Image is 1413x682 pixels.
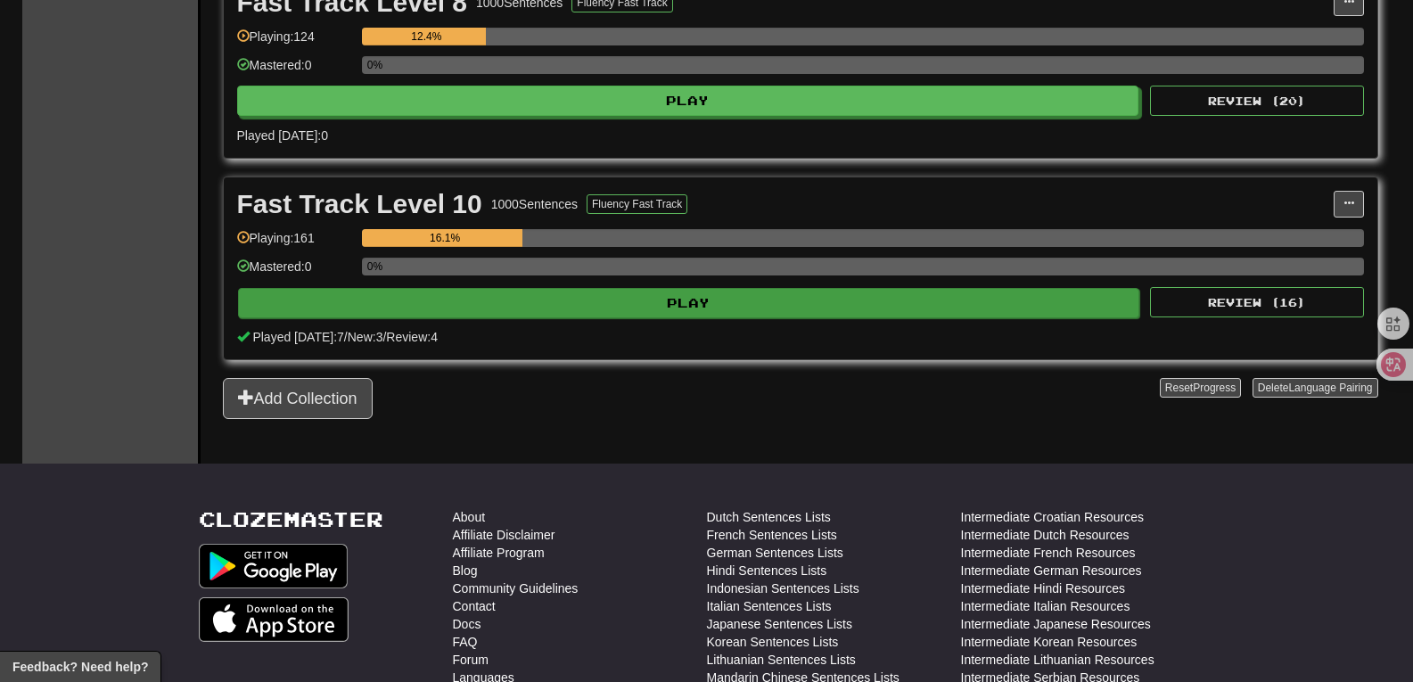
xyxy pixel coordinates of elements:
[453,615,481,633] a: Docs
[491,195,578,213] div: 1000 Sentences
[961,562,1142,579] a: Intermediate German Resources
[367,229,523,247] div: 16.1%
[453,597,496,615] a: Contact
[453,633,478,651] a: FAQ
[707,544,843,562] a: German Sentences Lists
[237,28,353,57] div: Playing: 124
[237,191,482,218] div: Fast Track Level 10
[707,597,832,615] a: Italian Sentences Lists
[1150,287,1364,317] button: Review (16)
[237,128,328,143] span: Played [DATE]: 0
[252,330,343,344] span: Played [DATE]: 7
[707,508,831,526] a: Dutch Sentences Lists
[1288,382,1372,394] span: Language Pairing
[453,579,579,597] a: Community Guidelines
[707,633,839,651] a: Korean Sentences Lists
[707,526,837,544] a: French Sentences Lists
[382,330,386,344] span: /
[199,544,349,588] img: Get it on Google Play
[344,330,348,344] span: /
[961,526,1130,544] a: Intermediate Dutch Resources
[453,544,545,562] a: Affiliate Program
[453,526,555,544] a: Affiliate Disclaimer
[1160,378,1241,398] button: ResetProgress
[587,194,687,214] button: Fluency Fast Track
[199,508,383,530] a: Clozemaster
[238,288,1140,318] button: Play
[348,330,383,344] span: New: 3
[961,597,1130,615] a: Intermediate Italian Resources
[1150,86,1364,116] button: Review (20)
[961,544,1136,562] a: Intermediate French Resources
[1193,382,1236,394] span: Progress
[237,86,1139,116] button: Play
[12,658,148,676] span: Open feedback widget
[707,579,859,597] a: Indonesian Sentences Lists
[453,508,486,526] a: About
[961,633,1138,651] a: Intermediate Korean Resources
[707,615,852,633] a: Japanese Sentences Lists
[453,651,489,669] a: Forum
[961,579,1125,597] a: Intermediate Hindi Resources
[199,597,349,642] img: Get it on App Store
[386,330,438,344] span: Review: 4
[223,378,373,419] button: Add Collection
[367,28,486,45] div: 12.4%
[453,562,478,579] a: Blog
[237,56,353,86] div: Mastered: 0
[707,651,856,669] a: Lithuanian Sentences Lists
[961,508,1144,526] a: Intermediate Croatian Resources
[961,615,1151,633] a: Intermediate Japanese Resources
[237,258,353,287] div: Mastered: 0
[237,229,353,259] div: Playing: 161
[707,562,827,579] a: Hindi Sentences Lists
[961,651,1154,669] a: Intermediate Lithuanian Resources
[1253,378,1378,398] button: DeleteLanguage Pairing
